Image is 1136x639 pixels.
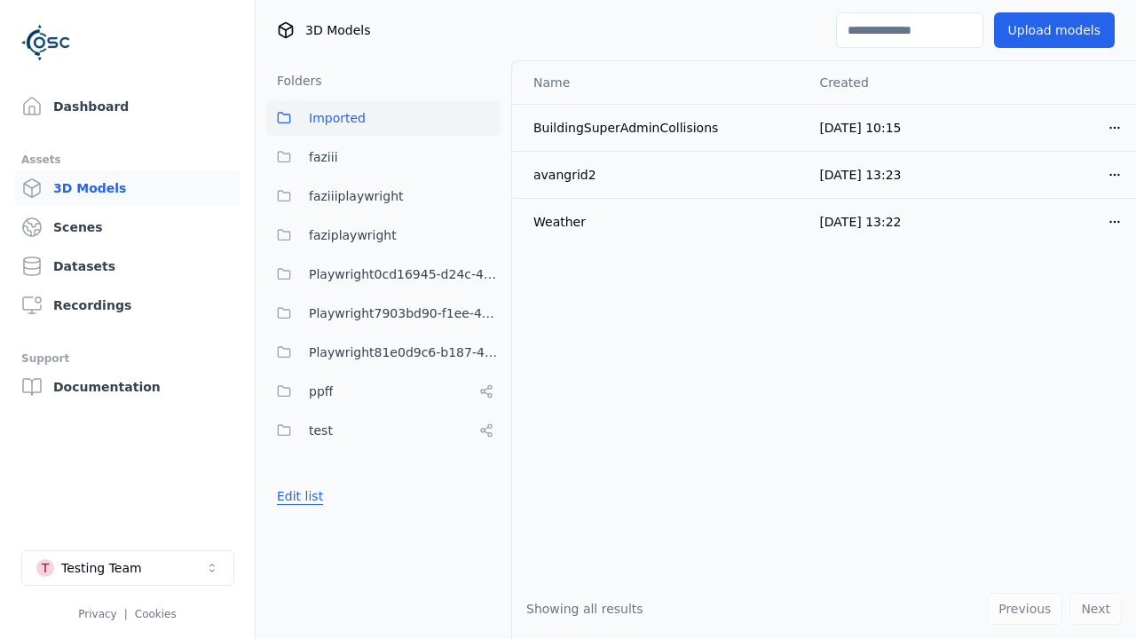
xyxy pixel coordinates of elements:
[266,296,501,331] button: Playwright7903bd90-f1ee-40e5-8689-7a943bbd43ef
[805,61,971,104] th: Created
[266,100,501,136] button: Imported
[266,72,322,90] h3: Folders
[512,61,805,104] th: Name
[266,335,501,370] button: Playwright81e0d9c6-b187-4a91-9ea3-324338186b82
[36,559,54,577] div: T
[124,608,128,620] span: |
[266,256,501,292] button: Playwright0cd16945-d24c-45f9-a8ba-c74193e3fd84
[533,166,791,184] div: avangrid2
[309,303,501,324] span: Playwright7903bd90-f1ee-40e5-8689-7a943bbd43ef
[14,89,241,124] a: Dashboard
[526,602,643,616] span: Showing all results
[533,119,791,137] div: BuildingSuperAdminCollisions
[21,149,233,170] div: Assets
[266,374,501,409] button: ppff
[309,264,501,285] span: Playwright0cd16945-d24c-45f9-a8ba-c74193e3fd84
[266,178,501,214] button: faziiiplaywright
[135,608,177,620] a: Cookies
[21,348,233,369] div: Support
[305,21,370,39] span: 3D Models
[78,608,116,620] a: Privacy
[309,185,404,207] span: faziiiplaywright
[819,121,901,135] span: [DATE] 10:15
[309,225,397,246] span: faziplaywright
[266,217,501,253] button: faziplaywright
[61,559,142,577] div: Testing Team
[309,342,501,363] span: Playwright81e0d9c6-b187-4a91-9ea3-324338186b82
[309,420,333,441] span: test
[819,215,901,229] span: [DATE] 13:22
[266,413,501,448] button: test
[21,550,234,586] button: Select a workspace
[14,369,241,405] a: Documentation
[14,288,241,323] a: Recordings
[819,168,901,182] span: [DATE] 13:23
[309,107,366,129] span: Imported
[266,139,501,175] button: faziii
[14,170,241,206] a: 3D Models
[994,12,1115,48] button: Upload models
[21,18,71,67] img: Logo
[309,146,338,168] span: faziii
[14,248,241,284] a: Datasets
[309,381,333,402] span: ppff
[266,480,334,512] button: Edit list
[533,213,791,231] div: Weather
[14,209,241,245] a: Scenes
